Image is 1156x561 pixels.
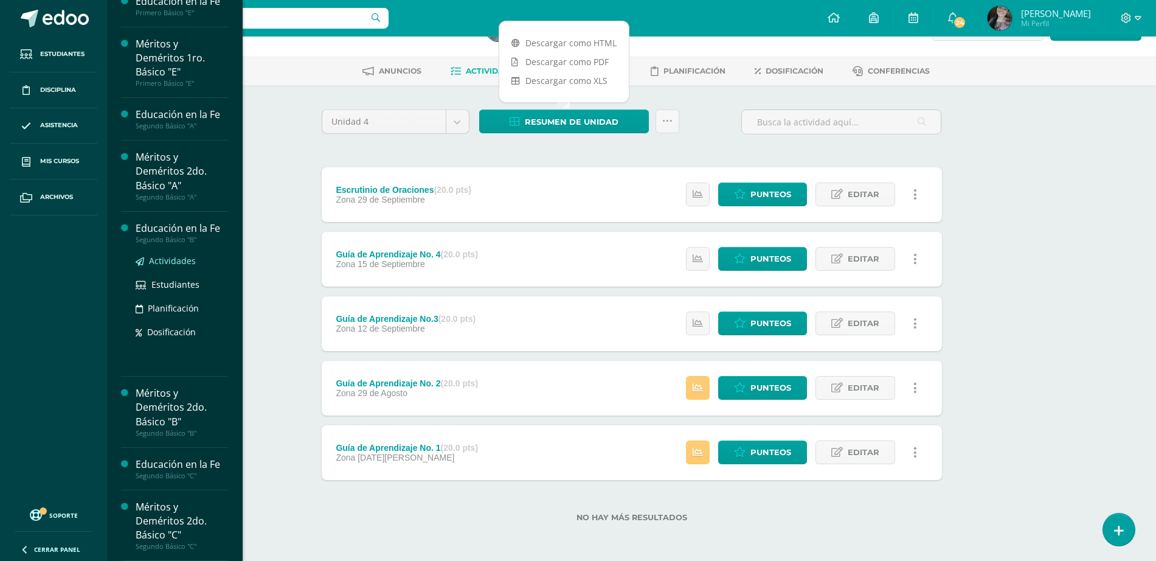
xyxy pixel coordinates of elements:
[10,72,97,108] a: Disciplina
[15,506,92,523] a: Soporte
[848,312,879,335] span: Editar
[336,259,355,269] span: Zona
[438,314,476,324] strong: (20.0 pts)
[40,120,78,130] span: Asistencia
[40,85,76,95] span: Disciplina
[766,66,823,75] span: Dosificación
[136,150,228,201] a: Méritos y Deméritos 2do. Básico "A"Segundo Básico "A"
[988,6,1012,30] img: b5ba50f65ad5dabcfd4408fb91298ba6.png
[466,66,519,75] span: Actividades
[336,443,478,453] div: Guía de Aprendizaje No. 1
[136,301,228,315] a: Planificación
[441,378,478,388] strong: (20.0 pts)
[848,377,879,399] span: Editar
[136,429,228,437] div: Segundo Básico "B"
[322,110,469,133] a: Unidad 4
[40,156,79,166] span: Mis cursos
[358,259,425,269] span: 15 de Septiembre
[115,8,389,29] input: Busca un usuario...
[136,277,228,291] a: Estudiantes
[499,52,629,71] a: Descargar como PDF
[755,61,823,81] a: Dosificación
[362,61,421,81] a: Anuncios
[136,542,228,551] div: Segundo Básico "C"
[136,254,228,268] a: Actividades
[451,61,519,81] a: Actividades
[136,458,228,472] div: Educación en la Fe
[358,324,425,333] span: 12 de Septiembre
[136,325,228,339] a: Dosificación
[868,66,930,75] span: Conferencias
[441,249,478,259] strong: (20.0 pts)
[358,453,454,462] span: [DATE][PERSON_NAME]
[136,108,228,122] div: Educación en la Fe
[525,111,618,133] span: Resumen de unidad
[750,312,791,335] span: Punteos
[479,110,649,133] a: Resumen de unidad
[1021,7,1091,19] span: [PERSON_NAME]
[750,377,791,399] span: Punteos
[718,376,807,400] a: Punteos
[336,195,355,204] span: Zona
[136,235,228,244] div: Segundo Básico "B"
[136,500,228,542] div: Méritos y Deméritos 2do. Básico "C"
[750,248,791,270] span: Punteos
[136,37,228,88] a: Méritos y Deméritos 1ro. Básico "E"Primero Básico "E"
[151,279,199,290] span: Estudiantes
[10,37,97,72] a: Estudiantes
[848,248,879,270] span: Editar
[499,33,629,52] a: Descargar como HTML
[718,247,807,271] a: Punteos
[718,183,807,206] a: Punteos
[322,513,942,522] label: No hay más resultados
[499,71,629,90] a: Descargar como XLS
[136,122,228,130] div: Segundo Básico "A"
[136,108,228,130] a: Educación en la FeSegundo Básico "A"
[10,179,97,215] a: Archivos
[336,324,355,333] span: Zona
[34,545,80,554] span: Cerrar panel
[149,255,196,267] span: Actividades
[136,472,228,480] div: Segundo Básico "C"
[49,511,78,520] span: Soporte
[336,388,355,398] span: Zona
[10,144,97,179] a: Mis cursos
[136,221,228,235] div: Educación en la Fe
[953,16,966,29] span: 24
[358,195,425,204] span: 29 de Septiembre
[331,110,437,133] span: Unidad 4
[848,441,879,464] span: Editar
[848,183,879,206] span: Editar
[750,183,791,206] span: Punteos
[136,386,228,428] div: Méritos y Deméritos 2do. Básico "B"
[136,193,228,201] div: Segundo Básico "A"
[651,61,725,81] a: Planificación
[147,326,196,338] span: Dosificación
[663,66,725,75] span: Planificación
[718,312,807,335] a: Punteos
[358,388,407,398] span: 29 de Agosto
[336,249,478,259] div: Guía de Aprendizaje No. 4
[136,500,228,551] a: Méritos y Deméritos 2do. Básico "C"Segundo Básico "C"
[136,386,228,437] a: Méritos y Deméritos 2do. Básico "B"Segundo Básico "B"
[336,378,478,388] div: Guía de Aprendizaje No. 2
[1021,18,1091,29] span: Mi Perfil
[136,458,228,480] a: Educación en la FeSegundo Básico "C"
[434,185,471,195] strong: (20.0 pts)
[750,441,791,464] span: Punteos
[40,192,73,202] span: Archivos
[136,37,228,79] div: Méritos y Deméritos 1ro. Básico "E"
[136,9,228,17] div: Primero Básico "E"
[148,302,199,314] span: Planificación
[718,441,807,464] a: Punteos
[153,32,471,43] div: Segundo Básico 'A'
[136,79,228,88] div: Primero Básico "E"
[336,185,471,195] div: Escrutinio de Oraciones
[136,150,228,192] div: Méritos y Deméritos 2do. Básico "A"
[336,314,476,324] div: Guía de Aprendizaje No.3
[441,443,478,453] strong: (20.0 pts)
[136,221,228,244] a: Educación en la FeSegundo Básico "B"
[40,49,85,59] span: Estudiantes
[336,453,355,462] span: Zona
[379,66,421,75] span: Anuncios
